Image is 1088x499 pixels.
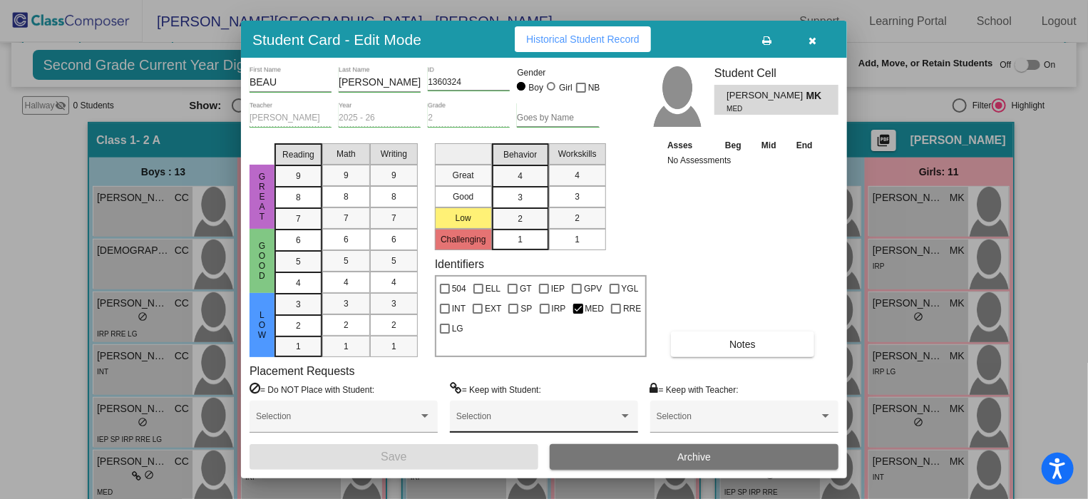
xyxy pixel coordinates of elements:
span: 4 [518,170,523,182]
label: = Keep with Teacher: [650,382,739,396]
span: GPV [584,280,602,297]
span: 5 [344,254,349,267]
span: NB [588,79,600,96]
span: 6 [344,233,349,246]
span: 7 [391,212,396,225]
th: Mid [751,138,786,153]
span: Save [381,451,406,463]
span: YGL [622,280,639,297]
span: 2 [575,212,580,225]
span: 2 [391,319,396,331]
span: ELL [486,280,501,297]
span: 5 [296,255,301,268]
span: 6 [391,233,396,246]
span: Reading [282,148,314,161]
span: 7 [296,212,301,225]
span: 1 [391,340,396,353]
span: SP [520,300,532,317]
span: 1 [518,233,523,246]
span: 9 [344,169,349,182]
input: teacher [250,113,332,123]
div: Girl [558,81,573,94]
button: Historical Student Record [515,26,651,52]
span: 8 [344,190,349,203]
span: Good [256,241,269,281]
span: LG [452,320,463,337]
div: Boy [528,81,544,94]
th: Asses [664,138,715,153]
span: 1 [575,233,580,246]
span: IRP [552,300,566,317]
span: 4 [344,276,349,289]
input: goes by name [517,113,599,123]
button: Notes [671,331,814,357]
span: RRE [623,300,641,317]
label: = Keep with Student: [450,382,541,396]
span: MED [727,103,796,114]
input: grade [428,113,510,123]
span: 3 [344,297,349,310]
span: 3 [296,298,301,311]
label: Identifiers [435,257,484,271]
input: Enter ID [428,78,510,88]
td: No Assessments [664,153,823,168]
span: Great [256,172,269,222]
span: Notes [729,339,756,350]
span: 4 [575,169,580,182]
span: Workskills [558,148,597,160]
span: MED [585,300,605,317]
span: Writing [381,148,407,160]
mat-label: Gender [517,66,599,79]
span: 2 [518,212,523,225]
button: Archive [550,444,838,470]
span: 8 [391,190,396,203]
span: 2 [296,319,301,332]
button: Save [250,444,538,470]
span: 4 [296,277,301,289]
h3: Student Card - Edit Mode [252,31,421,48]
span: 504 [452,280,466,297]
h3: Student Cell [714,66,838,80]
span: GT [520,280,532,297]
span: Historical Student Record [526,34,640,45]
span: 9 [391,169,396,182]
span: [PERSON_NAME] [727,88,806,103]
span: 3 [518,191,523,204]
span: 3 [575,190,580,203]
label: = Do NOT Place with Student: [250,382,374,396]
span: 8 [296,191,301,204]
label: Placement Requests [250,364,355,378]
span: IEP [551,280,565,297]
span: 6 [296,234,301,247]
th: Beg [715,138,752,153]
span: INT [452,300,466,317]
span: Math [337,148,356,160]
span: 5 [391,254,396,267]
span: 7 [344,212,349,225]
th: End [786,138,823,153]
span: Archive [677,451,711,463]
span: 9 [296,170,301,182]
span: Behavior [503,148,537,161]
input: year [339,113,421,123]
span: 1 [344,340,349,353]
span: 1 [296,340,301,353]
span: Low [256,310,269,340]
span: 2 [344,319,349,331]
span: EXT [485,300,501,317]
span: 3 [391,297,396,310]
span: 4 [391,276,396,289]
span: MK [806,88,826,103]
